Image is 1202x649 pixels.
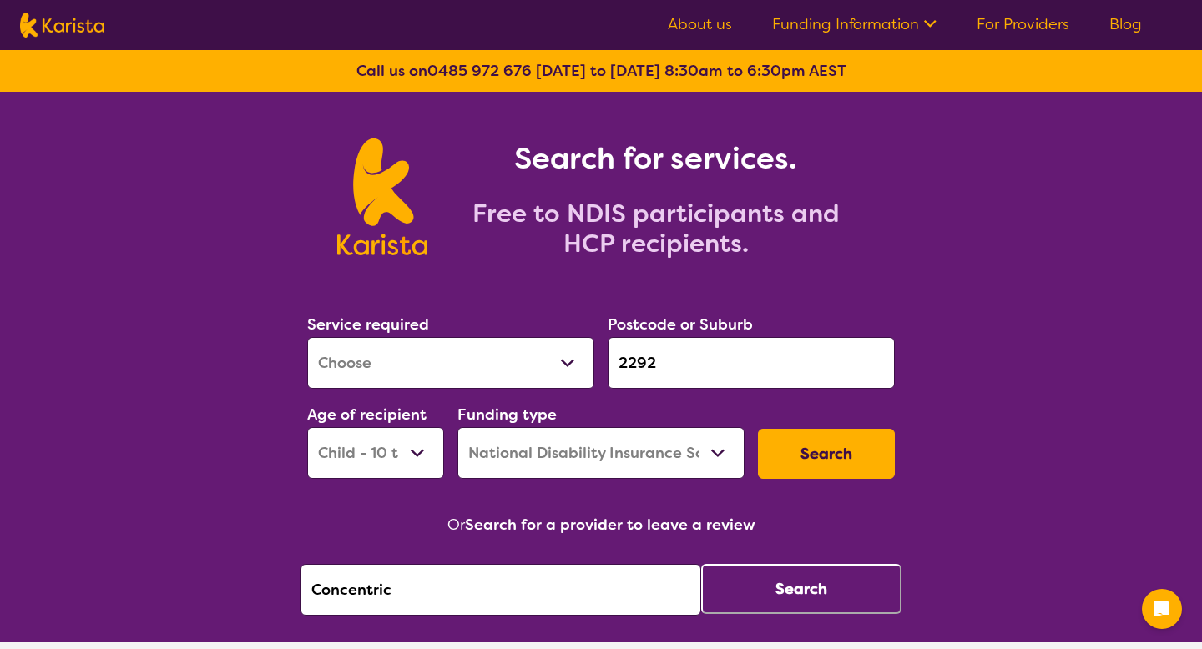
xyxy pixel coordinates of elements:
[457,405,557,425] label: Funding type
[300,564,701,616] input: Type provider name here
[307,405,427,425] label: Age of recipient
[356,61,846,81] b: Call us on [DATE] to [DATE] 8:30am to 6:30pm AEST
[465,512,755,537] button: Search for a provider to leave a review
[447,199,865,259] h2: Free to NDIS participants and HCP recipients.
[307,314,429,335] label: Service required
[447,138,865,179] h1: Search for services.
[668,14,732,34] a: About us
[20,13,104,38] img: Karista logo
[758,429,895,479] button: Search
[772,14,937,34] a: Funding Information
[977,14,1069,34] a: For Providers
[608,314,753,335] label: Postcode or Suburb
[447,512,465,537] span: Or
[337,138,427,255] img: Karista logo
[1109,14,1142,34] a: Blog
[608,337,895,389] input: Type
[427,61,532,81] a: 0485 972 676
[701,564,901,614] button: Search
